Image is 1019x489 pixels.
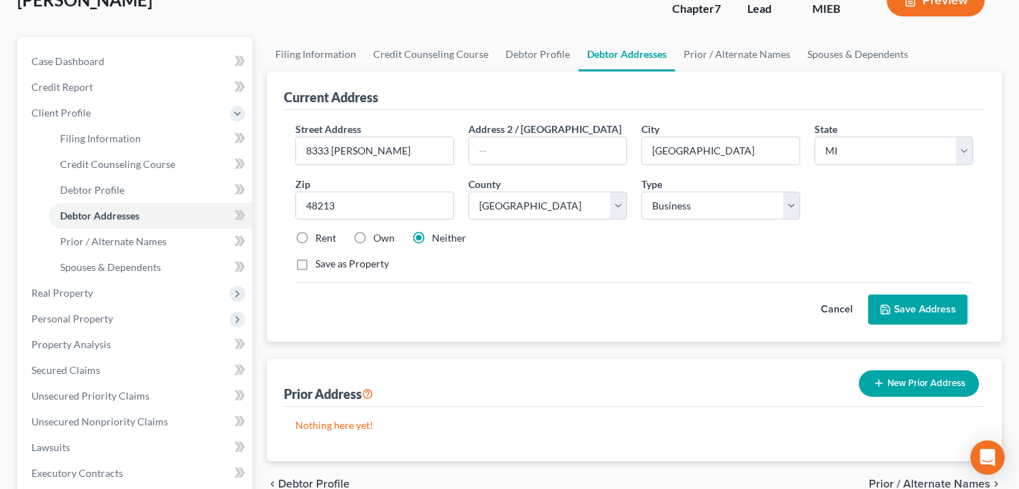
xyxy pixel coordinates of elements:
input: XXXXX [295,192,454,220]
button: New Prior Address [859,370,979,397]
span: Personal Property [31,312,113,325]
span: Spouses & Dependents [60,261,161,273]
label: Rent [315,231,336,245]
div: MIEB [812,1,864,17]
span: State [814,123,837,135]
span: Credit Counseling Course [60,158,175,170]
a: Executory Contracts [20,460,252,486]
span: Case Dashboard [31,55,104,67]
a: Case Dashboard [20,49,252,74]
div: Chapter [672,1,724,17]
label: Save as Property [315,257,389,271]
a: Debtor Profile [497,37,579,71]
span: Lawsuits [31,441,70,453]
span: Unsecured Nonpriority Claims [31,415,168,428]
a: Credit Report [20,74,252,100]
span: City [641,123,659,135]
a: Secured Claims [20,357,252,383]
label: Address 2 / [GEOGRAPHIC_DATA] [468,122,621,137]
a: Prior / Alternate Names [675,37,799,71]
span: County [468,178,501,190]
input: Enter city... [642,137,799,164]
a: Filing Information [267,37,365,71]
span: Real Property [31,287,93,299]
span: Property Analysis [31,338,111,350]
button: Save Address [868,295,968,325]
a: Debtor Addresses [49,203,252,229]
span: Prior / Alternate Names [60,235,167,247]
a: Prior / Alternate Names [49,229,252,255]
span: Debtor Addresses [60,209,139,222]
input: -- [469,137,626,164]
span: Zip [295,178,310,190]
div: Open Intercom Messenger [970,440,1005,475]
div: Lead [747,1,789,17]
a: Filing Information [49,126,252,152]
a: Credit Counseling Course [49,152,252,177]
span: Debtor Profile [60,184,124,196]
span: Street Address [295,123,361,135]
a: Unsecured Nonpriority Claims [20,409,252,435]
button: Cancel [805,295,868,324]
a: Property Analysis [20,332,252,357]
span: Secured Claims [31,364,100,376]
a: Credit Counseling Course [365,37,497,71]
a: Debtor Profile [49,177,252,203]
input: Enter street address [296,137,453,164]
label: Type [641,177,662,192]
a: Spouses & Dependents [799,37,917,71]
a: Lawsuits [20,435,252,460]
a: Debtor Addresses [579,37,675,71]
a: Spouses & Dependents [49,255,252,280]
label: Neither [432,231,466,245]
div: Current Address [284,89,378,106]
label: Own [373,231,395,245]
a: Unsecured Priority Claims [20,383,252,409]
span: Credit Report [31,81,93,93]
span: Unsecured Priority Claims [31,390,149,402]
span: Client Profile [31,107,91,119]
span: Executory Contracts [31,467,123,479]
div: Prior Address [284,385,373,402]
p: Nothing here yet! [295,418,973,433]
span: Filing Information [60,132,141,144]
span: 7 [714,1,721,15]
